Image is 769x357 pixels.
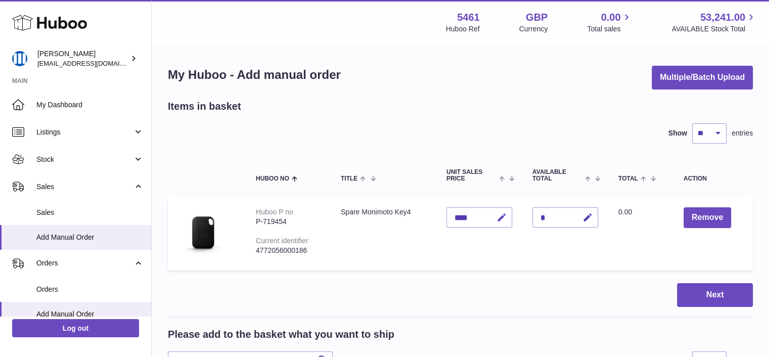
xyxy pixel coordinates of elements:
span: Orders [36,285,144,294]
span: Add Manual Order [36,309,144,319]
span: Unit Sales Price [446,169,496,182]
div: Action [684,175,743,182]
span: Add Manual Order [36,233,144,242]
div: Current identifier [256,237,308,245]
div: Huboo P no [256,208,293,216]
span: AVAILABLE Total [532,169,582,182]
img: Spare Monimoto Key4 [178,207,229,258]
strong: 5461 [457,11,480,24]
span: My Dashboard [36,100,144,110]
div: Currency [519,24,548,34]
span: Sales [36,208,144,217]
span: Total [618,175,638,182]
label: Show [668,128,687,138]
span: Stock [36,155,133,164]
span: 0.00 [618,208,632,216]
img: oksana@monimoto.com [12,51,27,66]
span: Title [341,175,357,182]
button: Multiple/Batch Upload [652,66,753,90]
h1: My Huboo - Add manual order [168,67,341,83]
button: Remove [684,207,731,228]
div: 4772056000186 [256,246,321,255]
h2: Please add to the basket what you want to ship [168,328,394,341]
span: Sales [36,182,133,192]
div: P-719454 [256,217,321,227]
button: Next [677,283,753,307]
span: 53,241.00 [700,11,745,24]
div: [PERSON_NAME] [37,49,128,68]
a: 53,241.00 AVAILABLE Stock Total [671,11,757,34]
span: [EMAIL_ADDRESS][DOMAIN_NAME] [37,59,149,67]
strong: GBP [526,11,548,24]
span: Listings [36,127,133,137]
span: Huboo no [256,175,289,182]
span: Total sales [587,24,632,34]
div: Huboo Ref [446,24,480,34]
a: 0.00 Total sales [587,11,632,34]
span: Orders [36,258,133,268]
a: Log out [12,319,139,337]
span: AVAILABLE Stock Total [671,24,757,34]
h2: Items in basket [168,100,241,113]
td: Spare Monimoto Key4 [331,197,436,271]
span: entries [732,128,753,138]
span: 0.00 [601,11,621,24]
